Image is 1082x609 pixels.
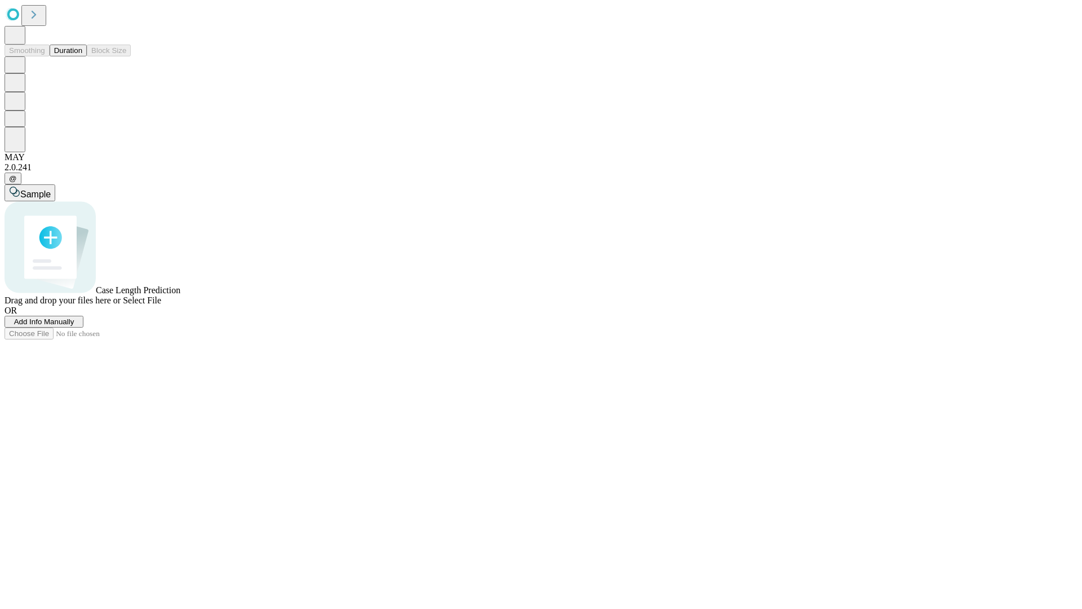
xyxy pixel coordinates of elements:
[14,317,74,326] span: Add Info Manually
[87,45,131,56] button: Block Size
[5,306,17,315] span: OR
[5,162,1077,173] div: 2.0.241
[5,45,50,56] button: Smoothing
[123,295,161,305] span: Select File
[5,295,121,305] span: Drag and drop your files here or
[9,174,17,183] span: @
[5,173,21,184] button: @
[5,316,83,328] button: Add Info Manually
[20,189,51,199] span: Sample
[50,45,87,56] button: Duration
[5,184,55,201] button: Sample
[96,285,180,295] span: Case Length Prediction
[5,152,1077,162] div: MAY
